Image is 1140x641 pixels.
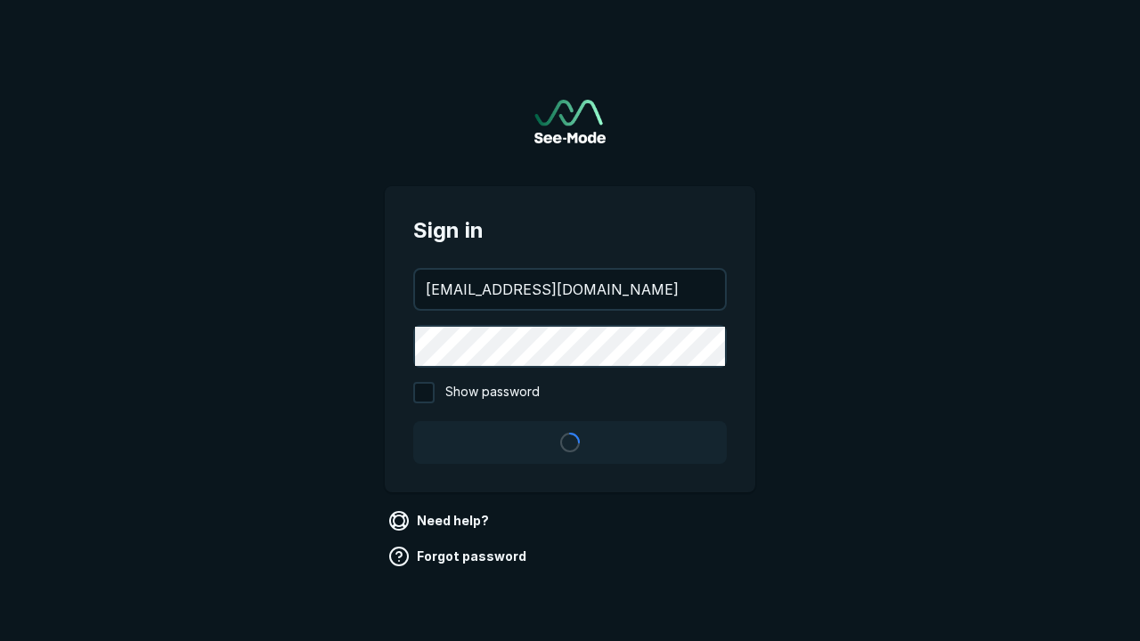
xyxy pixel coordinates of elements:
a: Need help? [385,507,496,535]
span: Sign in [413,215,727,247]
a: Go to sign in [534,100,606,143]
input: your@email.com [415,270,725,309]
a: Forgot password [385,542,533,571]
img: See-Mode Logo [534,100,606,143]
span: Show password [445,382,540,403]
